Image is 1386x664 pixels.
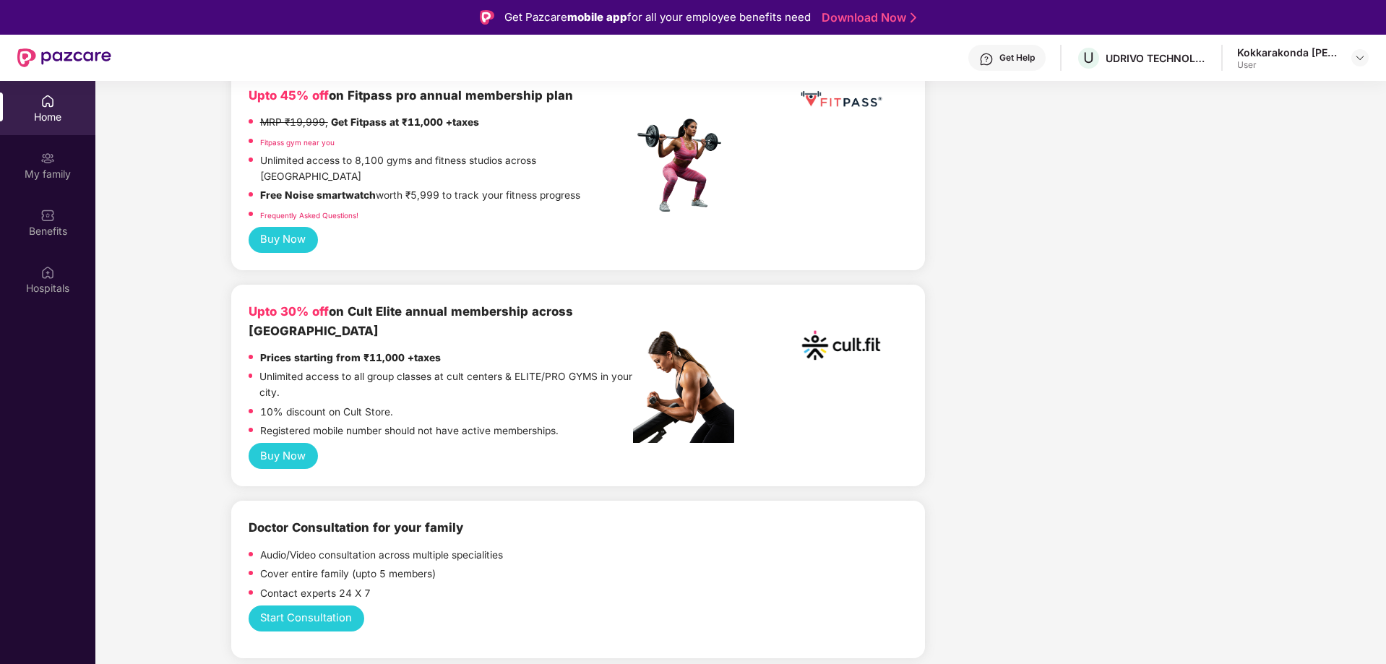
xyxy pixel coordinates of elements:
b: on Cult Elite annual membership across [GEOGRAPHIC_DATA] [249,304,573,337]
p: Contact experts 24 X 7 [260,586,371,602]
div: User [1237,59,1338,71]
a: Download Now [822,10,912,25]
div: Get Help [999,52,1035,64]
div: Kokkarakonda [PERSON_NAME] [1237,46,1338,59]
b: Upto 30% off [249,304,329,319]
p: 10% discount on Cult Store. [260,405,393,421]
del: MRP ₹19,999, [260,116,328,128]
a: Fitpass gym near you [260,138,335,147]
p: worth ₹5,999 to track your fitness progress [260,188,580,204]
div: UDRIVO TECHNOLOGIES PRIVATE LIMITED [1106,51,1207,65]
img: Logo [480,10,494,25]
img: svg+xml;base64,PHN2ZyBpZD0iSGVscC0zMngzMiIgeG1sbnM9Imh0dHA6Ly93d3cudzMub3JnLzIwMDAvc3ZnIiB3aWR0aD... [979,52,994,66]
strong: Get Fitpass at ₹11,000 +taxes [331,116,479,128]
p: Audio/Video consultation across multiple specialities [260,548,503,564]
b: on Fitpass pro annual membership plan [249,88,573,103]
button: Buy Now [249,443,318,470]
strong: mobile app [567,10,627,24]
div: Get Pazcare for all your employee benefits need [504,9,811,26]
img: fpp.png [633,115,734,216]
p: Cover entire family (upto 5 members) [260,566,436,582]
img: ekin.png [798,518,884,537]
b: Doctor Consultation for your family [249,520,463,535]
img: cult.png [798,302,884,389]
b: Upto 45% off [249,88,329,103]
a: Frequently Asked Questions! [260,211,358,220]
img: svg+xml;base64,PHN2ZyB3aWR0aD0iMjAiIGhlaWdodD0iMjAiIHZpZXdCb3g9IjAgMCAyMCAyMCIgZmlsbD0ibm9uZSIgeG... [40,151,55,165]
img: svg+xml;base64,PHN2ZyBpZD0iQmVuZWZpdHMiIHhtbG5zPSJodHRwOi8vd3d3LnczLm9yZy8yMDAwL3N2ZyIgd2lkdGg9Ij... [40,208,55,223]
button: Buy Now [249,227,318,254]
img: fppp.png [798,86,884,113]
p: Unlimited access to 8,100 gyms and fitness studios across [GEOGRAPHIC_DATA] [260,153,633,184]
strong: Free Noise smartwatch [260,189,376,201]
img: svg+xml;base64,PHN2ZyBpZD0iSG9zcGl0YWxzIiB4bWxucz0iaHR0cDovL3d3dy53My5vcmcvMjAwMC9zdmciIHdpZHRoPS... [40,265,55,280]
p: Registered mobile number should not have active memberships. [260,423,559,439]
img: pc2.png [633,331,734,443]
span: U [1083,49,1094,66]
p: Unlimited access to all group classes at cult centers & ELITE/PRO GYMS in your city. [259,369,632,400]
img: New Pazcare Logo [17,48,111,67]
img: svg+xml;base64,PHN2ZyBpZD0iSG9tZSIgeG1sbnM9Imh0dHA6Ly93d3cudzMub3JnLzIwMDAvc3ZnIiB3aWR0aD0iMjAiIG... [40,94,55,108]
strong: Prices starting from ₹11,000 +taxes [260,352,441,363]
button: Start Consultation [249,605,364,632]
img: svg+xml;base64,PHN2ZyBpZD0iRHJvcGRvd24tMzJ4MzIiIHhtbG5zPSJodHRwOi8vd3d3LnczLm9yZy8yMDAwL3N2ZyIgd2... [1354,52,1366,64]
img: Stroke [911,10,916,25]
